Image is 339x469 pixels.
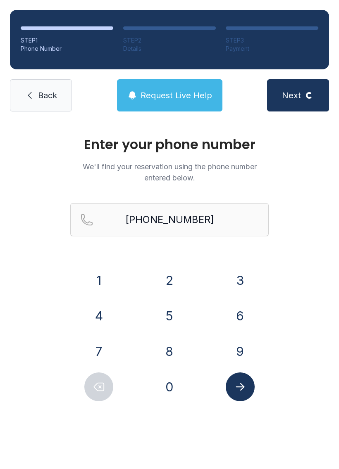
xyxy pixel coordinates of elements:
[155,372,184,401] button: 0
[123,45,216,53] div: Details
[226,301,255,330] button: 6
[226,45,318,53] div: Payment
[84,301,113,330] button: 4
[84,372,113,401] button: Delete number
[21,36,113,45] div: STEP 1
[38,90,57,101] span: Back
[123,36,216,45] div: STEP 2
[226,36,318,45] div: STEP 3
[226,337,255,366] button: 9
[84,266,113,295] button: 1
[70,203,269,236] input: Reservation phone number
[141,90,212,101] span: Request Live Help
[155,337,184,366] button: 8
[155,301,184,330] button: 5
[70,138,269,151] h1: Enter your phone number
[282,90,301,101] span: Next
[226,266,255,295] button: 3
[155,266,184,295] button: 2
[21,45,113,53] div: Phone Number
[84,337,113,366] button: 7
[70,161,269,183] p: We'll find your reservation using the phone number entered below.
[226,372,255,401] button: Submit lookup form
